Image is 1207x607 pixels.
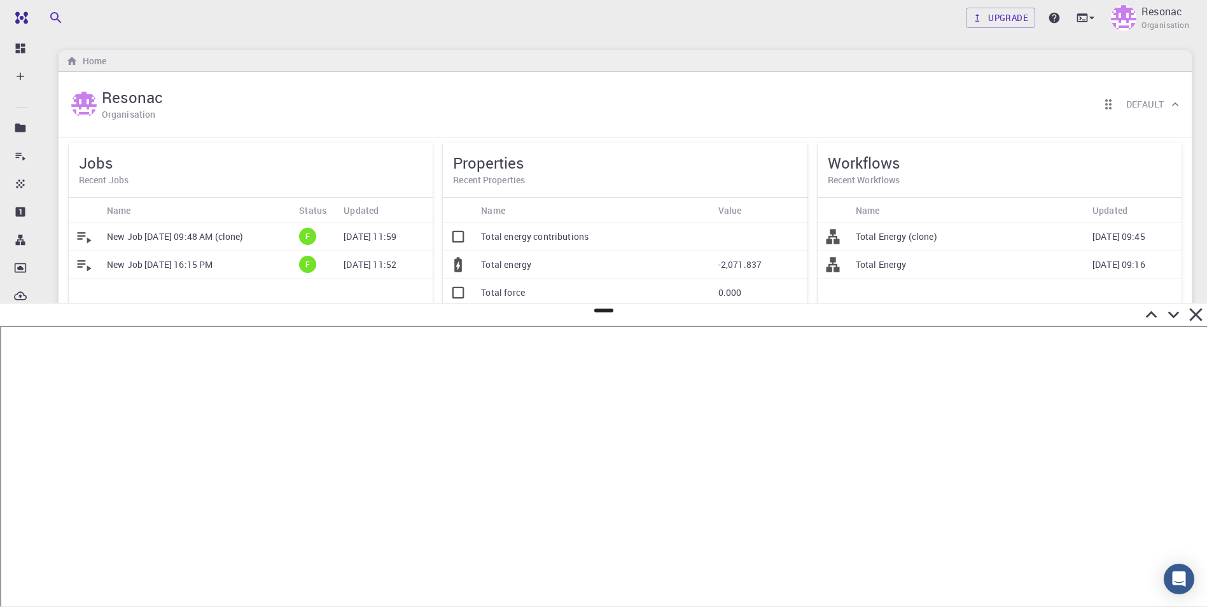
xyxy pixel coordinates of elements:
[107,230,244,243] p: New Job [DATE] 09:48 AM (clone)
[293,198,337,223] div: Status
[299,198,326,223] div: Status
[475,198,711,223] div: Name
[64,54,109,68] nav: breadcrumb
[1086,198,1182,223] div: Updated
[1126,97,1164,111] h6: Default
[1164,564,1194,594] div: Open Intercom Messenger
[856,198,880,223] div: Name
[966,8,1035,28] a: Upgrade
[481,258,531,271] p: Total energy
[102,87,163,108] h5: Resonac
[10,11,28,24] img: logo
[443,198,475,223] div: Icon
[1096,92,1121,117] button: Reorder cards
[107,258,213,271] p: New Job [DATE] 16:15 PM
[78,54,106,68] h6: Home
[344,230,396,243] p: [DATE] 11:59
[856,258,907,271] p: Total Energy
[828,173,1171,187] h6: Recent Workflows
[453,173,797,187] h6: Recent Properties
[79,173,422,187] h6: Recent Jobs
[712,198,807,223] div: Value
[299,228,316,245] div: finished
[59,72,1192,137] div: ResonacResonacOrganisationReorder cardsDefault
[1111,5,1136,31] img: Resonac
[849,198,1086,223] div: Name
[1141,19,1189,32] span: Organisation
[344,258,396,271] p: [DATE] 11:52
[71,92,97,117] img: Resonac
[79,153,422,173] h5: Jobs
[481,230,589,243] p: Total energy contributions
[1092,198,1127,223] div: Updated
[102,108,155,122] h6: Organisation
[856,230,937,243] p: Total Energy (clone)
[818,198,849,223] div: Icon
[718,286,742,299] p: 0.000
[337,198,433,223] div: Updated
[107,198,131,223] div: Name
[718,198,742,223] div: Value
[101,198,293,223] div: Name
[300,259,315,270] span: F
[481,286,525,299] p: Total force
[1092,230,1145,243] p: [DATE] 09:45
[1092,258,1145,271] p: [DATE] 09:16
[481,198,505,223] div: Name
[453,153,797,173] h5: Properties
[300,231,315,242] span: F
[299,256,316,273] div: finished
[828,153,1171,173] h5: Workflows
[718,258,762,271] p: -2,071.837
[1141,4,1182,19] p: Resonac
[69,198,101,223] div: Icon
[344,198,379,223] div: Updated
